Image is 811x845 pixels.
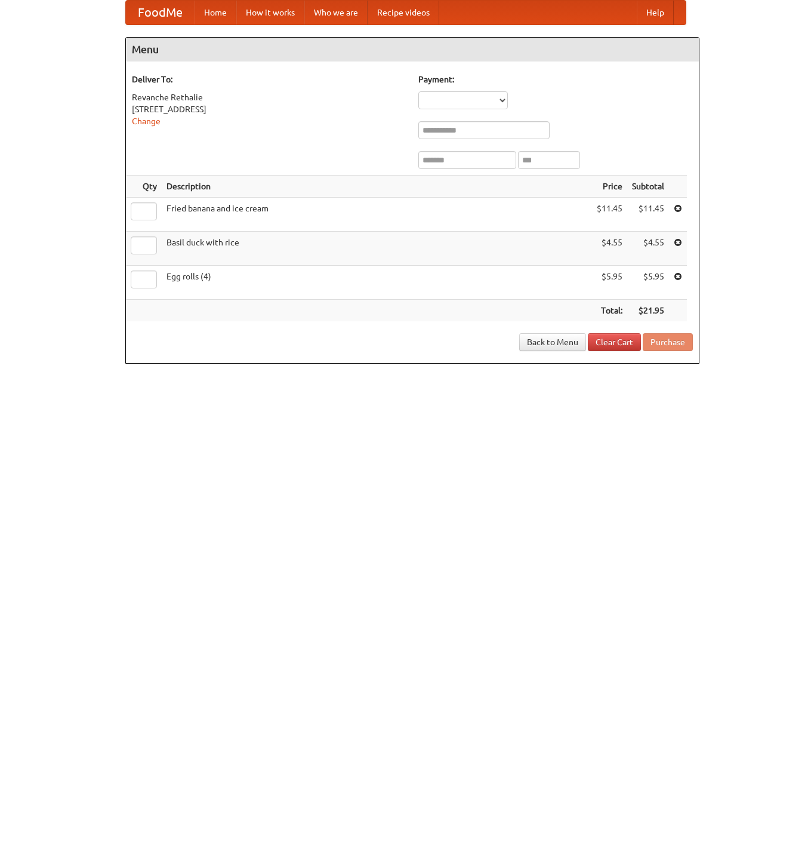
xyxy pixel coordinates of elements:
h5: Deliver To: [132,73,406,85]
a: Help [637,1,674,24]
th: Total: [592,300,627,322]
a: FoodMe [126,1,195,24]
a: Clear Cart [588,333,641,351]
td: $4.55 [592,232,627,266]
a: How it works [236,1,304,24]
td: Fried banana and ice cream [162,198,592,232]
button: Purchase [643,333,693,351]
td: $5.95 [592,266,627,300]
a: Back to Menu [519,333,586,351]
td: $5.95 [627,266,669,300]
div: Revanche Rethalie [132,91,406,103]
th: Qty [126,176,162,198]
td: $11.45 [592,198,627,232]
td: Egg rolls (4) [162,266,592,300]
th: Description [162,176,592,198]
td: Basil duck with rice [162,232,592,266]
a: Who we are [304,1,368,24]
th: $21.95 [627,300,669,322]
a: Change [132,116,161,126]
td: $4.55 [627,232,669,266]
a: Home [195,1,236,24]
a: Recipe videos [368,1,439,24]
th: Price [592,176,627,198]
th: Subtotal [627,176,669,198]
div: [STREET_ADDRESS] [132,103,406,115]
h5: Payment: [418,73,693,85]
td: $11.45 [627,198,669,232]
h4: Menu [126,38,699,62]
